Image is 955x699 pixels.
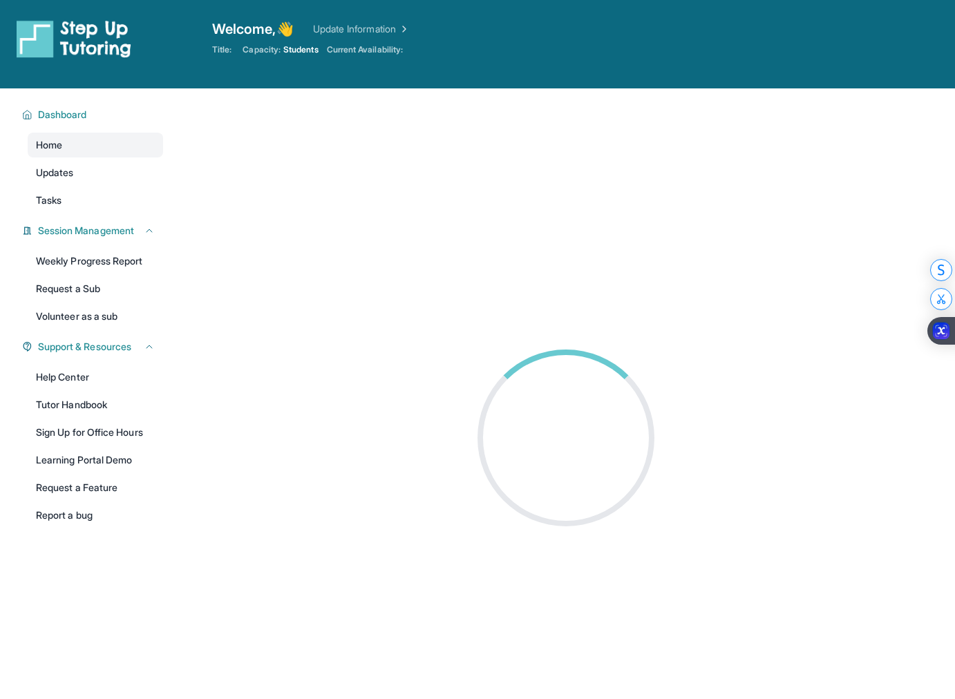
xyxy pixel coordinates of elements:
img: logo [17,19,131,58]
a: Request a Feature [28,475,163,500]
a: Weekly Progress Report [28,249,163,274]
button: Dashboard [32,108,155,122]
a: Volunteer as a sub [28,304,163,329]
img: Chevron Right [396,22,410,36]
span: Session Management [38,224,134,238]
span: Updates [36,166,74,180]
span: Welcome, 👋 [212,19,294,39]
a: Help Center [28,365,163,390]
a: Updates [28,160,163,185]
span: Current Availability: [327,44,403,55]
a: Sign Up for Office Hours [28,420,163,445]
a: Tasks [28,188,163,213]
button: Session Management [32,224,155,238]
span: Students [283,44,319,55]
a: Tutor Handbook [28,392,163,417]
a: Request a Sub [28,276,163,301]
a: Home [28,133,163,157]
span: Title: [212,44,231,55]
a: Update Information [313,22,410,36]
button: Support & Resources [32,340,155,354]
a: Report a bug [28,503,163,528]
span: Dashboard [38,108,87,122]
span: Capacity: [243,44,281,55]
span: Tasks [36,193,62,207]
a: Learning Portal Demo [28,448,163,472]
span: Home [36,138,62,152]
span: Support & Resources [38,340,131,354]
